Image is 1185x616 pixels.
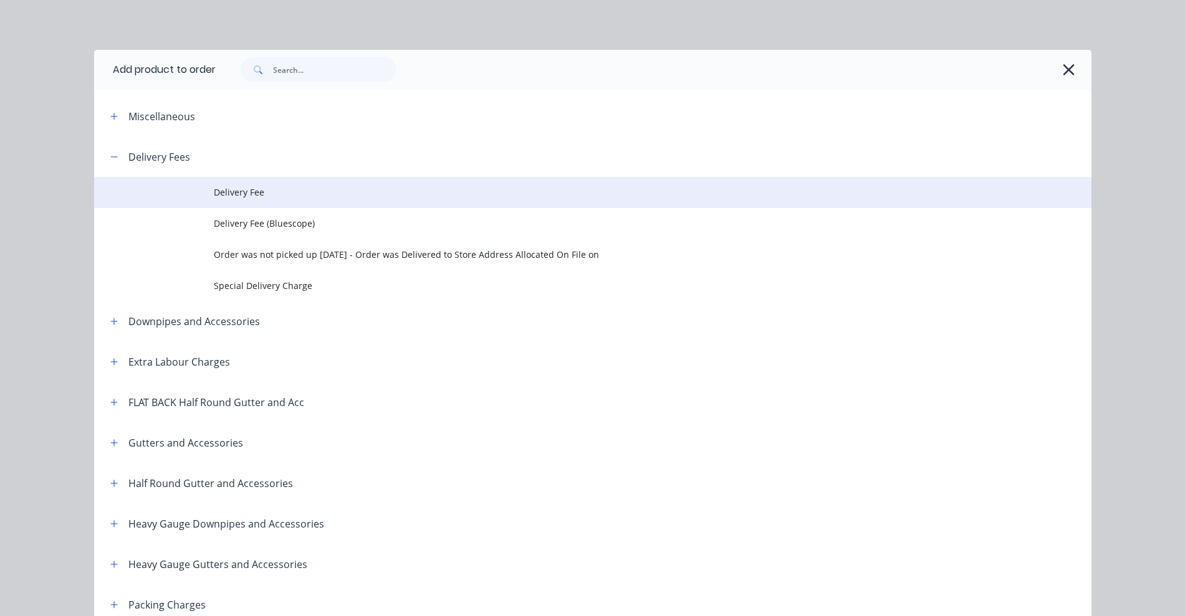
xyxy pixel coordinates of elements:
div: Packing Charges [128,597,206,612]
div: Half Round Gutter and Accessories [128,476,293,491]
div: Extra Labour Charges [128,354,230,369]
span: Delivery Fee (Bluescope) [214,217,916,230]
div: FLAT BACK Half Round Gutter and Acc [128,395,304,410]
span: Delivery Fee [214,186,916,199]
div: Gutters and Accessories [128,435,243,450]
div: Downpipes and Accessories [128,314,260,329]
div: Add product to order [94,50,216,90]
span: Special Delivery Charge [214,279,916,292]
div: Heavy Gauge Gutters and Accessories [128,557,307,572]
input: Search... [273,57,396,82]
div: Miscellaneous [128,109,195,124]
div: Heavy Gauge Downpipes and Accessories [128,516,324,531]
div: Delivery Fees [128,149,190,164]
span: Order was not picked up [DATE] - Order was Delivered to Store Address Allocated On File on [214,248,916,261]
